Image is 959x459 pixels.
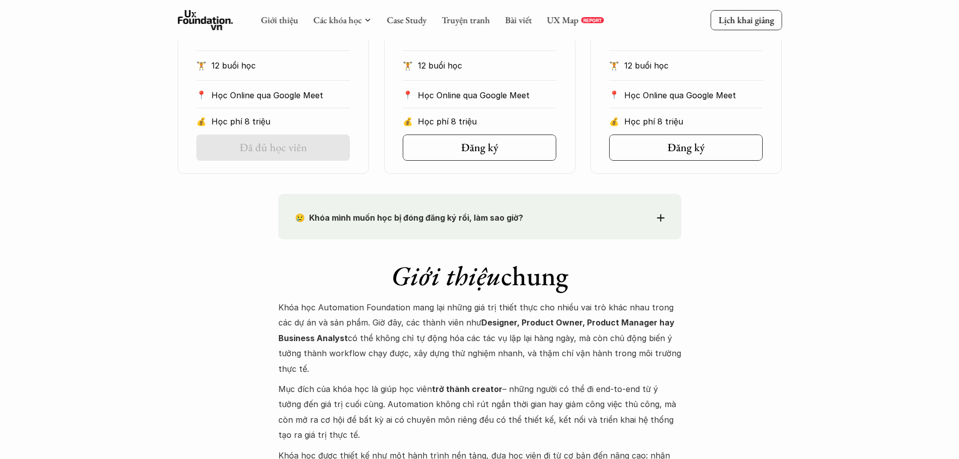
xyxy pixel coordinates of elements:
[196,58,206,73] p: 🏋️
[278,317,677,343] strong: Designer, Product Owner, Product Manager hay Business Analyst
[278,381,681,443] p: Mục đích của khóa học là giúp học viên – những người có thể đi end-to-end từ ý tưởng đến giá trị ...
[418,114,556,129] p: Học phí 8 triệu
[609,58,619,73] p: 🏋️
[609,114,619,129] p: 💰
[295,213,523,223] strong: 😢 Khóa mình muốn học bị đóng đăng ký rồi, làm sao giờ?
[624,88,763,103] p: Học Online qua Google Meet
[196,114,206,129] p: 💰
[403,90,413,100] p: 📍
[432,384,502,394] strong: trở thành creator
[441,14,490,26] a: Truyện tranh
[718,14,774,26] p: Lịch khai giảng
[211,58,350,73] p: 12 buổi học
[505,14,532,26] a: Bài viết
[240,141,307,154] h5: Đã đủ học viên
[609,90,619,100] p: 📍
[710,10,782,30] a: Lịch khai giảng
[278,259,681,292] h1: chung
[418,88,556,103] p: Học Online qua Google Meet
[211,88,350,103] p: Học Online qua Google Meet
[387,14,426,26] a: Case Study
[211,114,350,129] p: Học phí 8 triệu
[624,58,763,73] p: 12 buổi học
[583,17,602,23] p: REPORT
[391,258,501,293] em: Giới thiệu
[403,135,556,161] a: Đăng ký
[403,58,413,73] p: 🏋️
[624,114,763,129] p: Học phí 8 triệu
[313,14,361,26] a: Các khóa học
[196,90,206,100] p: 📍
[278,300,681,376] p: Khóa học Automation Foundation mang lại những giá trị thiết thực cho nhiều vai trò khác nhau tron...
[461,141,498,154] h5: Đăng ký
[668,141,705,154] h5: Đăng ký
[609,135,763,161] a: Đăng ký
[403,114,413,129] p: 💰
[418,58,556,73] p: 12 buổi học
[261,14,298,26] a: Giới thiệu
[581,17,604,23] a: REPORT
[547,14,578,26] a: UX Map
